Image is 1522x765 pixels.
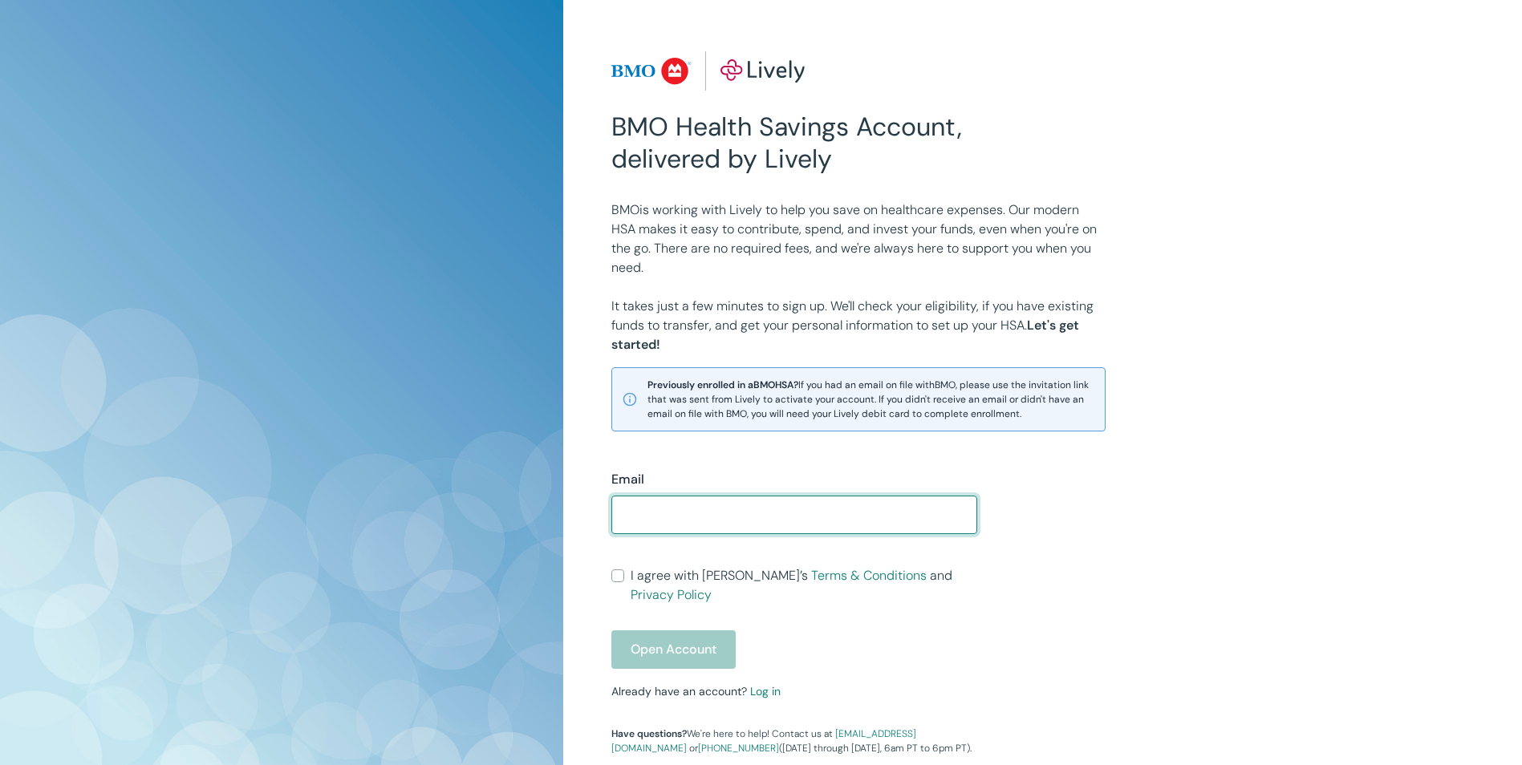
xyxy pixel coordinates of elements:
p: BMO is working with Lively to help you save on healthcare expenses. Our modern HSA makes it easy ... [611,200,1106,277]
strong: Have questions? [611,727,687,740]
a: Terms & Conditions [811,567,927,584]
p: It takes just a few minutes to sign up. We'll check your eligibility, if you have existing funds ... [611,297,1106,354]
a: [PHONE_NUMBER] [698,742,779,755]
span: I agree with [PERSON_NAME]’s and [631,566,977,605]
small: Already have an account? [611,684,781,698]
a: Privacy Policy [631,586,712,603]
label: Email [611,470,644,489]
h2: BMO Health Savings Account, delivered by Lively [611,111,977,175]
p: We're here to help! Contact us at or ([DATE] through [DATE], 6am PT to 6pm PT). [611,727,977,755]
span: If you had an email on file with BMO , please use the invitation link that was sent from Lively t... [647,378,1095,421]
a: Log in [750,684,781,698]
img: Lively [611,51,806,91]
strong: Previously enrolled in a BMO HSA? [647,378,798,391]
